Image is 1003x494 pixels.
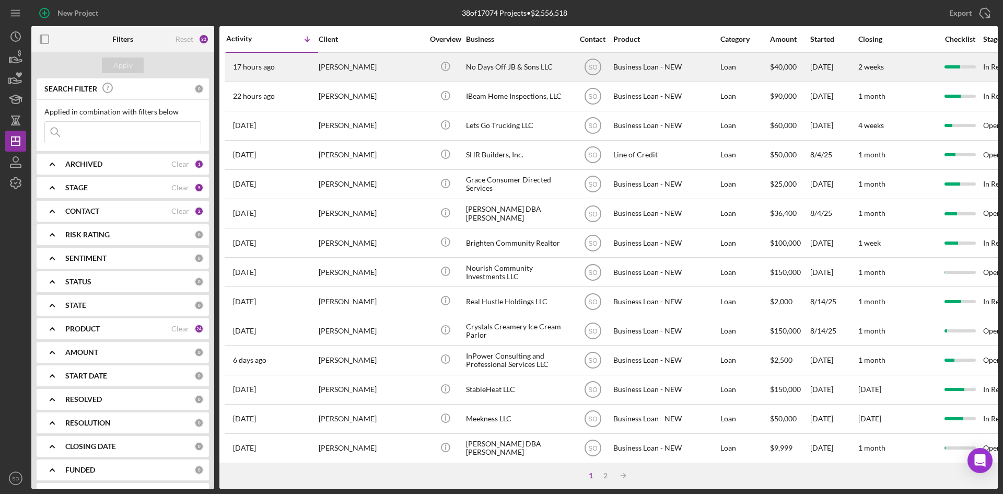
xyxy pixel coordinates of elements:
[194,159,204,169] div: 1
[770,434,809,462] div: $9,999
[462,9,567,17] div: 38 of 17074 Projects • $2,556,518
[858,443,885,452] time: 1 month
[720,317,769,344] div: Loan
[466,229,570,257] div: Brighten Community Realtor
[194,371,204,381] div: 0
[194,206,204,216] div: 2
[194,277,204,286] div: 0
[233,297,256,306] time: 2025-08-14 17:35
[720,229,769,257] div: Loan
[319,53,423,81] div: [PERSON_NAME]
[573,35,612,43] div: Contact
[720,376,769,404] div: Loan
[466,376,570,404] div: StableHeat LLC
[770,200,809,227] div: $36,400
[770,112,809,140] div: $60,000
[233,180,256,188] time: 2025-08-15 21:04
[720,83,769,110] div: Loan
[810,346,857,374] div: [DATE]
[466,200,570,227] div: [PERSON_NAME] DBA [PERSON_NAME]
[810,288,857,315] div: 8/14/25
[770,141,809,169] div: $50,000
[810,35,857,43] div: Started
[939,3,998,24] button: Export
[613,229,718,257] div: Business Loan - NEW
[319,83,423,110] div: [PERSON_NAME]
[770,229,809,257] div: $100,000
[858,150,885,159] time: 1 month
[770,35,809,43] div: Amount
[466,141,570,169] div: SHR Builders, Inc.
[613,346,718,374] div: Business Loan - NEW
[44,85,97,93] b: SEARCH FILTER
[466,170,570,198] div: Grace Consumer Directed Services
[810,405,857,433] div: [DATE]
[233,63,275,71] time: 2025-08-18 20:49
[319,317,423,344] div: [PERSON_NAME]
[810,112,857,140] div: [DATE]
[770,346,809,374] div: $2,500
[613,141,718,169] div: Line of Credit
[584,472,598,480] div: 1
[858,297,885,306] time: 1 month
[720,434,769,462] div: Loan
[5,468,26,489] button: SO
[720,53,769,81] div: Loan
[588,327,597,335] text: SO
[770,288,809,315] div: $2,000
[233,121,256,130] time: 2025-08-18 12:24
[949,3,972,24] div: Export
[466,53,570,81] div: No Days Off JB & Sons LLC
[720,200,769,227] div: Loan
[319,405,423,433] div: [PERSON_NAME]
[588,64,597,71] text: SO
[226,35,272,43] div: Activity
[233,239,256,247] time: 2025-08-15 16:18
[858,385,881,394] time: [DATE]
[319,434,423,462] div: [PERSON_NAME]
[466,317,570,344] div: Crystals Creamery Ice Cream Parlor
[319,200,423,227] div: [PERSON_NAME]
[938,35,982,43] div: Checklist
[858,238,881,247] time: 1 week
[770,258,809,286] div: $150,000
[194,84,204,94] div: 0
[233,151,256,159] time: 2025-08-15 21:09
[858,326,885,335] time: 1 month
[65,301,86,309] b: STATE
[858,35,937,43] div: Closing
[319,346,423,374] div: [PERSON_NAME]
[194,395,204,404] div: 0
[720,288,769,315] div: Loan
[65,183,88,192] b: STAGE
[810,434,857,462] div: [DATE]
[588,386,597,394] text: SO
[466,405,570,433] div: Meekness LLC
[466,83,570,110] div: IBeam Home Inspections, LLC
[613,376,718,404] div: Business Loan - NEW
[65,254,107,262] b: SENTIMENT
[233,356,266,364] time: 2025-08-13 16:17
[720,405,769,433] div: Loan
[65,160,102,168] b: ARCHIVED
[720,112,769,140] div: Loan
[65,231,110,239] b: RISK RATING
[233,444,256,452] time: 2025-08-08 13:49
[171,160,189,168] div: Clear
[171,183,189,192] div: Clear
[588,445,597,452] text: SO
[466,258,570,286] div: Nourish Community Investments LLC
[613,434,718,462] div: Business Loan - NEW
[770,317,809,344] div: $150,000
[588,357,597,364] text: SO
[65,278,91,286] b: STATUS
[319,288,423,315] div: [PERSON_NAME]
[65,395,102,404] b: RESOLVED
[588,152,597,159] text: SO
[194,230,204,239] div: 0
[194,324,204,334] div: 24
[65,442,116,451] b: CLOSING DATE
[319,170,423,198] div: [PERSON_NAME]
[613,83,718,110] div: Business Loan - NEW
[466,35,570,43] div: Business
